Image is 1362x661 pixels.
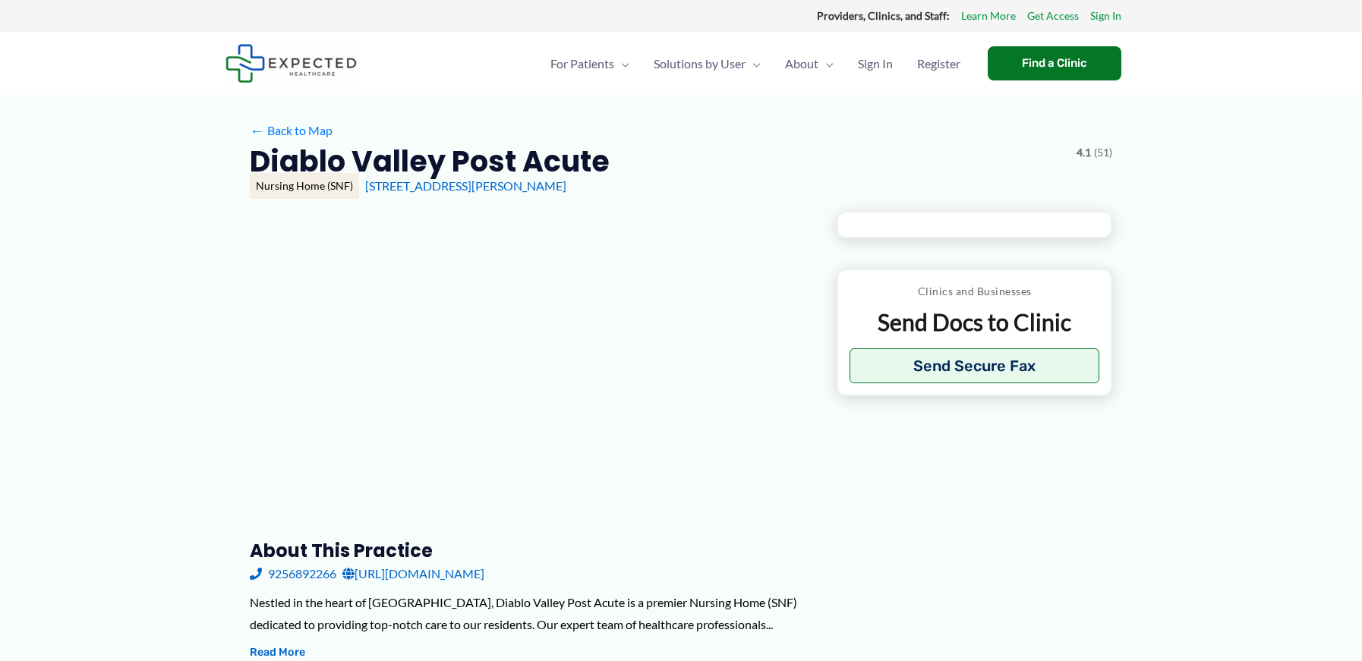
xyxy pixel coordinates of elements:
span: Solutions by User [654,37,746,90]
a: [URL][DOMAIN_NAME] [342,562,484,585]
a: Find a Clinic [988,46,1121,80]
a: Sign In [1090,6,1121,26]
span: (51) [1094,143,1112,162]
h3: About this practice [250,539,812,562]
span: About [785,37,818,90]
span: 4.1 [1077,143,1091,162]
div: Nestled in the heart of [GEOGRAPHIC_DATA], Diablo Valley Post Acute is a premier Nursing Home (SN... [250,591,812,636]
span: For Patients [550,37,614,90]
a: Register [905,37,973,90]
a: ←Back to Map [250,119,333,142]
a: Get Access [1027,6,1079,26]
span: ← [250,123,264,137]
strong: Providers, Clinics, and Staff: [817,9,950,22]
p: Clinics and Businesses [850,282,1099,301]
a: Solutions by UserMenu Toggle [642,37,773,90]
a: [STREET_ADDRESS][PERSON_NAME] [365,178,566,193]
p: Send Docs to Clinic [850,307,1099,337]
a: Learn More [961,6,1016,26]
span: Register [917,37,960,90]
span: Sign In [858,37,893,90]
nav: Primary Site Navigation [538,37,973,90]
a: AboutMenu Toggle [773,37,846,90]
a: For PatientsMenu Toggle [538,37,642,90]
h2: Diablo Valley Post Acute [250,143,610,180]
span: Menu Toggle [746,37,761,90]
span: Menu Toggle [818,37,834,90]
a: 9256892266 [250,562,336,585]
button: Send Secure Fax [850,348,1099,383]
div: Nursing Home (SNF) [250,173,359,199]
a: Sign In [846,37,905,90]
span: Menu Toggle [614,37,629,90]
img: Expected Healthcare Logo - side, dark font, small [225,44,357,83]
